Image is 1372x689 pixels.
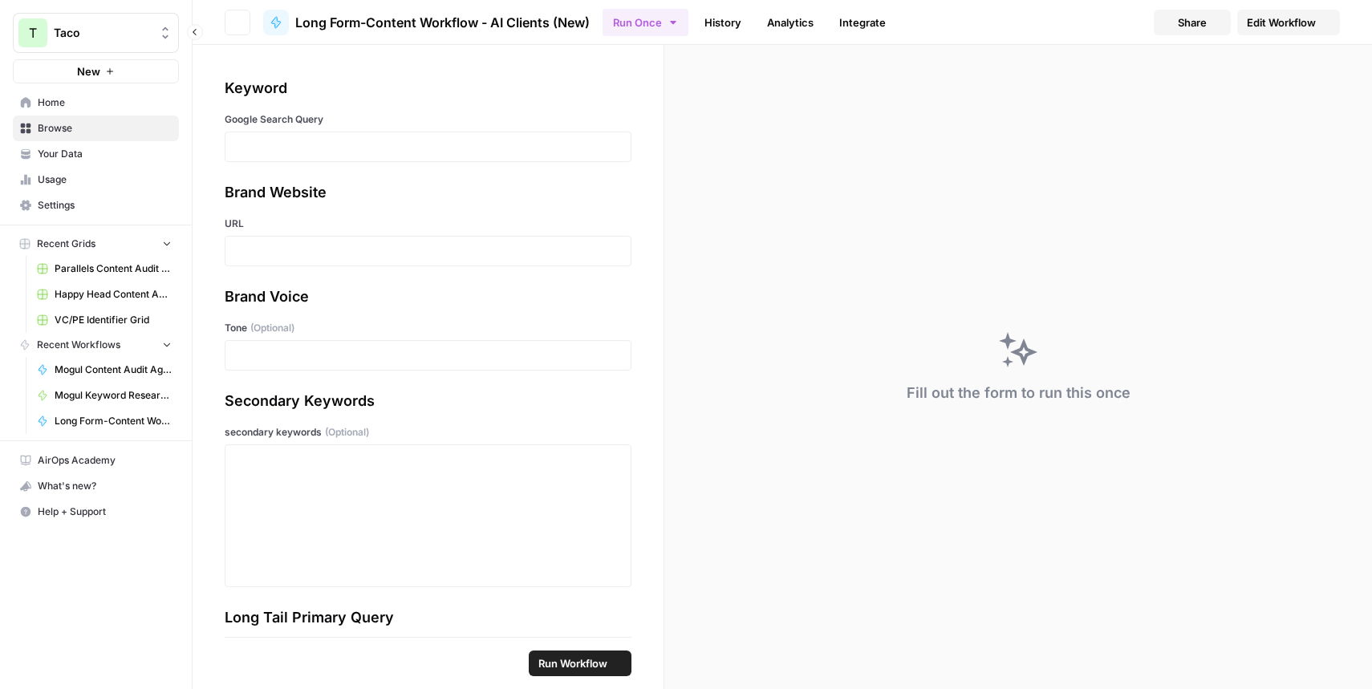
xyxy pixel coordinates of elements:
label: secondary keywords [225,425,631,440]
label: Google Search Query [225,112,631,127]
div: Keyword [225,77,631,99]
span: T [29,23,37,43]
label: Tone [225,321,631,335]
span: Mogul Keyword Research Agent [55,388,172,403]
a: Home [13,90,179,116]
a: Mogul Keyword Research Agent [30,383,179,408]
button: Workspace: Taco [13,13,179,53]
a: Happy Head Content Audit Agent Grid [30,282,179,307]
button: New [13,59,179,83]
button: What's new? [13,473,179,499]
span: Browse [38,121,172,136]
button: Help + Support [13,499,179,525]
span: Recent Grids [37,237,95,251]
div: What's new? [14,474,178,498]
a: Long Form-Content Workflow - AI Clients (New) [263,10,590,35]
span: Settings [38,198,172,213]
a: Settings [13,193,179,218]
span: VC/PE Identifier Grid [55,313,172,327]
a: Parallels Content Audit Agent Grid [30,256,179,282]
span: Mogul Content Audit Agent [55,363,172,377]
a: Integrate [830,10,895,35]
a: VC/PE Identifier Grid [30,307,179,333]
span: (Optional) [250,321,294,335]
a: AirOps Academy [13,448,179,473]
div: Brand Voice [225,286,631,308]
span: New [77,63,100,79]
button: Run Workflow [529,650,631,676]
button: Share [1154,10,1231,35]
div: Fill out the form to run this once [907,382,1130,404]
span: (Optional) [325,425,369,440]
div: Long Tail Primary Query [225,606,631,629]
span: Home [38,95,172,110]
button: Recent Workflows [13,333,179,357]
span: Help + Support [38,505,172,519]
button: Recent Grids [13,232,179,256]
label: URL [225,217,631,231]
a: Browse [13,116,179,141]
a: Usage [13,167,179,193]
span: Your Data [38,147,172,161]
a: Analytics [757,10,823,35]
a: Long Form-Content Workflow - All Clients (New) [30,408,179,434]
span: Happy Head Content Audit Agent Grid [55,287,172,302]
a: Edit Workflow [1237,10,1340,35]
button: Run Once [603,9,688,36]
a: Your Data [13,141,179,167]
span: Run Workflow [538,655,607,671]
span: Long Form-Content Workflow - All Clients (New) [55,414,172,428]
span: Usage [38,172,172,187]
span: Long Form-Content Workflow - AI Clients (New) [295,13,590,32]
span: AirOps Academy [38,453,172,468]
span: Recent Workflows [37,338,120,352]
span: Share [1178,14,1207,30]
div: Brand Website [225,181,631,204]
span: Edit Workflow [1247,14,1316,30]
span: Taco [54,25,151,41]
a: History [695,10,751,35]
span: Parallels Content Audit Agent Grid [55,261,172,276]
div: Secondary Keywords [225,390,631,412]
a: Mogul Content Audit Agent [30,357,179,383]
